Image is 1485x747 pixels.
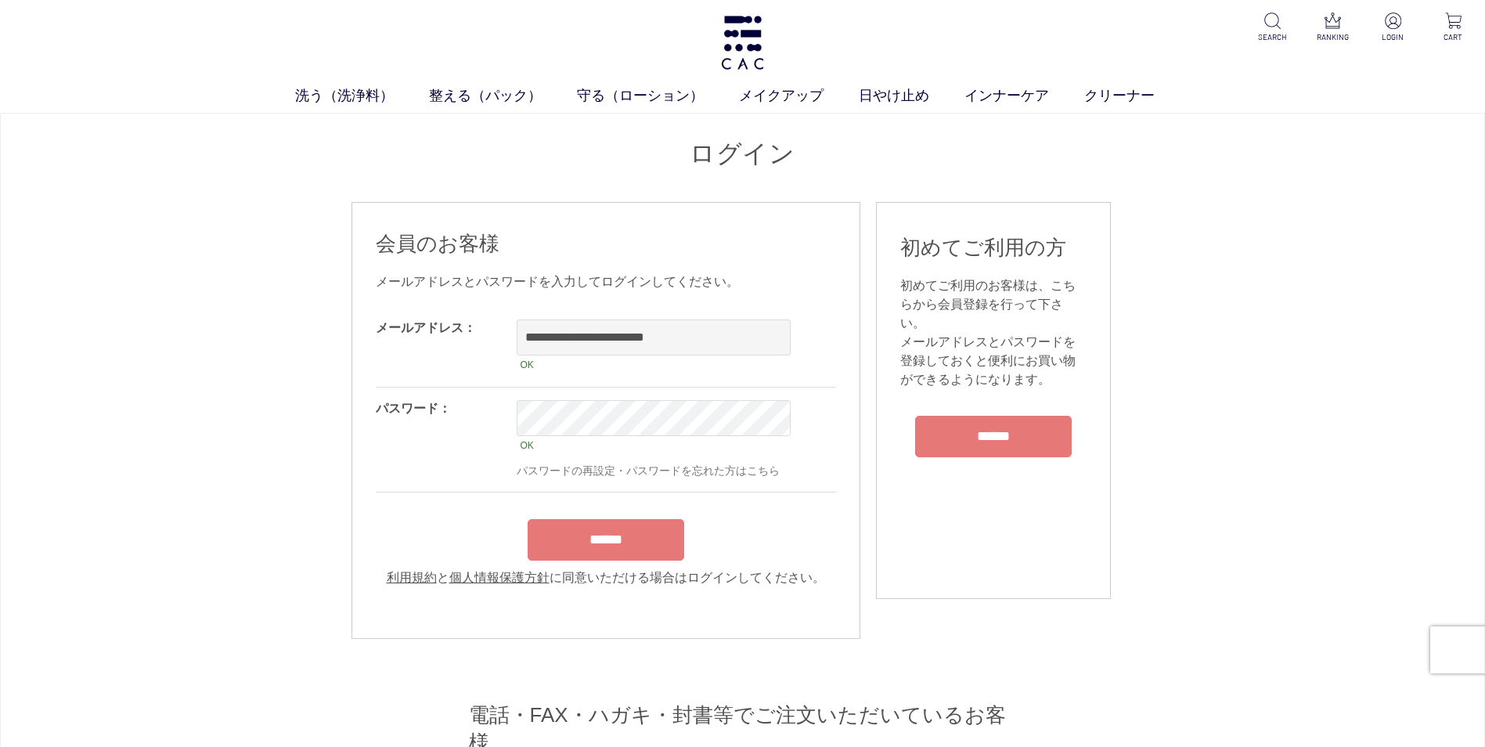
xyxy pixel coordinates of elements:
[376,272,836,291] div: メールアドレスとパスワードを入力してログインしてください。
[1434,31,1472,43] p: CART
[429,85,577,106] a: 整える（パック）
[295,85,429,106] a: 洗う（洗浄料）
[964,85,1084,106] a: インナーケア
[1314,31,1352,43] p: RANKING
[387,571,437,584] a: 利用規約
[719,16,766,70] img: logo
[1434,13,1472,43] a: CART
[351,137,1134,171] h1: ログイン
[376,402,451,415] label: パスワード：
[900,236,1066,259] span: 初めてご利用の方
[1253,31,1292,43] p: SEARCH
[1374,31,1412,43] p: LOGIN
[376,232,499,255] span: 会員のお客様
[517,355,791,374] div: OK
[739,85,859,106] a: メイクアップ
[1084,85,1190,106] a: クリーナー
[1314,13,1352,43] a: RANKING
[900,276,1087,389] div: 初めてご利用のお客様は、こちらから会員登録を行って下さい。 メールアドレスとパスワードを登録しておくと便利にお買い物ができるようになります。
[449,571,550,584] a: 個人情報保護方針
[517,436,791,455] div: OK
[517,464,780,477] a: パスワードの再設定・パスワードを忘れた方はこちら
[1253,13,1292,43] a: SEARCH
[577,85,739,106] a: 守る（ローション）
[376,321,476,334] label: メールアドレス：
[859,85,964,106] a: 日やけ止め
[1374,13,1412,43] a: LOGIN
[376,568,836,587] div: と に同意いただける場合はログインしてください。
